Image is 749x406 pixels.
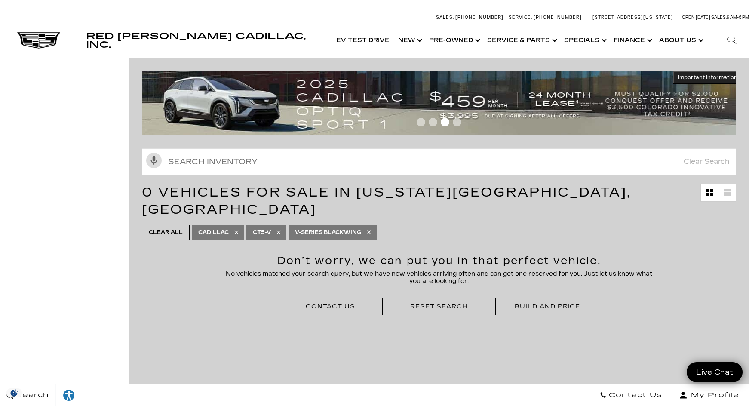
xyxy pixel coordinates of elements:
span: 9 AM-6 PM [727,15,749,20]
h2: Don’t worry, we can put you in that perfect vehicle. [222,255,656,266]
span: Contact Us [607,389,662,401]
button: Important Information [673,71,743,84]
img: Cadillac Dark Logo with Cadillac White Text [17,32,60,49]
span: My Profile [688,389,739,401]
a: EV Test Drive [332,23,394,58]
span: Red [PERSON_NAME] Cadillac, Inc. [86,31,306,50]
span: Sales: [436,15,454,20]
span: Go to slide 1 [417,118,425,126]
span: Cadillac [198,227,229,238]
img: 2508-August-FOM-OPTIQ-Lease9 [142,71,743,135]
div: Explore your accessibility options [56,389,82,402]
span: Go to slide 4 [453,118,461,126]
span: V-Series Blackwing [295,227,361,238]
svg: Click to toggle on voice search [146,153,162,168]
p: No vehicles matched your search query, but we have new vehicles arriving often and can get one re... [222,270,656,285]
span: CT5-V [253,227,271,238]
div: Contact Us [279,298,383,315]
span: Sales: [711,15,727,20]
a: Specials [560,23,609,58]
span: Clear All [149,227,183,238]
a: Explore your accessibility options [56,384,82,406]
a: Live Chat [687,362,743,382]
a: Finance [609,23,655,58]
div: Search [715,23,749,58]
a: Red [PERSON_NAME] Cadillac, Inc. [86,32,323,49]
div: Build and Price [495,298,599,315]
section: Click to Open Cookie Consent Modal [4,388,24,397]
a: Service & Parts [483,23,560,58]
span: Live Chat [692,367,737,377]
span: Important Information [678,74,737,81]
div: Contact Us [306,302,355,311]
a: New [394,23,425,58]
button: Open user profile menu [669,384,749,406]
input: Search Inventory [142,148,736,175]
a: [STREET_ADDRESS][US_STATE] [592,15,673,20]
div: Reset Search [410,302,468,311]
span: 0 Vehicles for Sale in [US_STATE][GEOGRAPHIC_DATA], [GEOGRAPHIC_DATA] [142,185,631,217]
a: Service: [PHONE_NUMBER] [506,15,584,20]
a: Sales: [PHONE_NUMBER] [436,15,506,20]
a: About Us [655,23,706,58]
a: Grid View [701,184,718,201]
span: [PHONE_NUMBER] [534,15,582,20]
span: Go to slide 2 [429,118,437,126]
div: Build and Price [515,302,580,311]
span: Service: [509,15,532,20]
div: Reset Search [387,298,491,315]
a: Pre-Owned [425,23,483,58]
span: Search [13,389,49,401]
span: Go to slide 3 [441,118,449,126]
a: Contact Us [593,384,669,406]
span: [PHONE_NUMBER] [455,15,503,20]
img: Opt-Out Icon [4,388,24,397]
span: Open [DATE] [682,15,710,20]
